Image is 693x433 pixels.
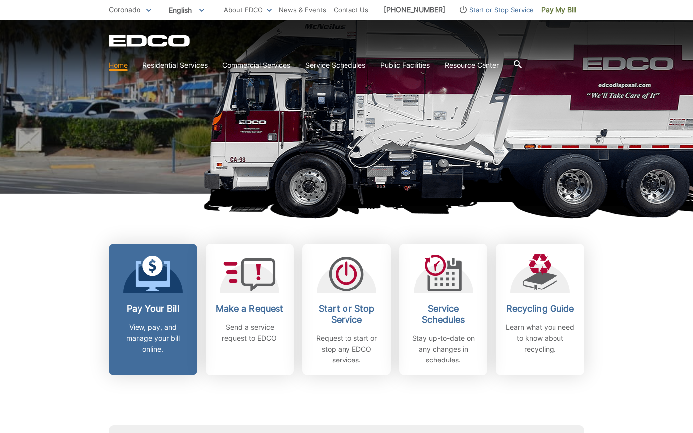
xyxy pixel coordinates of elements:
[496,244,584,375] a: Recycling Guide Learn what you need to know about recycling.
[116,303,190,314] h2: Pay Your Bill
[206,244,294,375] a: Make a Request Send a service request to EDCO.
[334,4,368,15] a: Contact Us
[503,322,577,355] p: Learn what you need to know about recycling.
[222,60,290,71] a: Commercial Services
[380,60,430,71] a: Public Facilities
[161,2,211,18] span: English
[310,303,383,325] h2: Start or Stop Service
[541,4,576,15] span: Pay My Bill
[407,303,480,325] h2: Service Schedules
[109,244,197,375] a: Pay Your Bill View, pay, and manage your bill online.
[224,4,272,15] a: About EDCO
[503,303,577,314] h2: Recycling Guide
[109,35,191,47] a: EDCD logo. Return to the homepage.
[305,60,365,71] a: Service Schedules
[109,60,128,71] a: Home
[399,244,487,375] a: Service Schedules Stay up-to-date on any changes in schedules.
[310,333,383,365] p: Request to start or stop any EDCO services.
[213,322,286,344] p: Send a service request to EDCO.
[445,60,499,71] a: Resource Center
[142,60,208,71] a: Residential Services
[279,4,326,15] a: News & Events
[213,303,286,314] h2: Make a Request
[109,5,140,14] span: Coronado
[407,333,480,365] p: Stay up-to-date on any changes in schedules.
[116,322,190,355] p: View, pay, and manage your bill online.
